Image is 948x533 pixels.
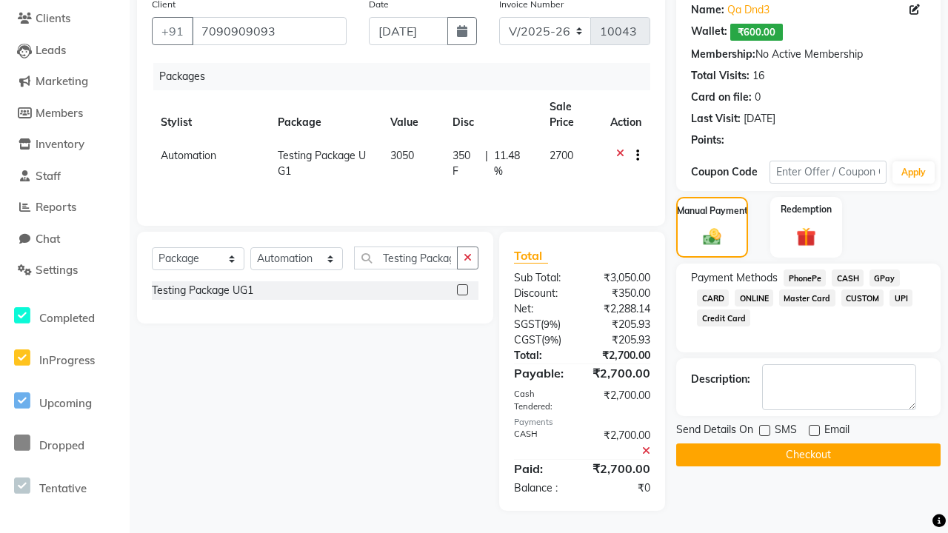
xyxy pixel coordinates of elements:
[582,270,661,286] div: ₹3,050.00
[730,24,783,41] span: ₹600.00
[36,200,76,214] span: Reports
[503,428,582,459] div: CASH
[697,289,729,306] span: CARD
[503,364,582,382] div: Payable:
[832,269,864,286] span: CASH
[4,199,126,216] a: Reports
[39,396,92,410] span: Upcoming
[4,10,126,27] a: Clients
[677,204,748,218] label: Manual Payment
[691,270,778,286] span: Payment Methods
[779,289,835,306] span: Master Card
[514,333,541,346] span: CGST
[4,262,126,279] a: Settings
[39,353,95,367] span: InProgress
[503,388,582,413] div: Cash Tendered:
[544,318,558,330] span: 9%
[770,161,887,184] input: Enter Offer / Coupon Code
[697,309,750,326] span: Credit Card
[503,301,582,317] div: Net:
[453,148,479,179] span: 350 F
[39,311,95,325] span: Completed
[503,332,582,348] div: ( )
[192,17,347,45] input: Search by Name/Mobile/Email/Code
[581,364,661,382] div: ₹2,700.00
[582,301,661,317] div: ₹2,288.14
[691,68,750,84] div: Total Visits:
[4,73,126,90] a: Marketing
[36,137,84,151] span: Inventory
[503,270,582,286] div: Sub Total:
[691,24,727,41] div: Wallet:
[691,90,752,105] div: Card on file:
[36,263,78,277] span: Settings
[4,168,126,185] a: Staff
[39,438,84,452] span: Dropped
[752,68,764,84] div: 16
[698,227,727,247] img: _cash.svg
[582,317,661,332] div: ₹205.93
[514,318,541,331] span: SGST
[354,247,458,269] input: Search
[503,348,582,363] div: Total:
[676,443,941,466] button: Checkout
[494,148,532,179] span: 11.48 %
[582,388,661,413] div: ₹2,700.00
[691,47,755,62] div: Membership:
[36,11,70,25] span: Clients
[278,149,366,178] span: Testing Package UG1
[775,422,797,440] span: SMS
[36,43,66,57] span: Leads
[691,47,926,62] div: No Active Membership
[582,286,661,301] div: ₹350.00
[444,90,541,139] th: Disc
[824,422,849,440] span: Email
[691,133,724,148] div: Points:
[36,106,83,120] span: Members
[735,289,773,306] span: ONLINE
[152,283,253,298] div: Testing Package UG1
[550,149,573,162] span: 2700
[691,111,741,127] div: Last Visit:
[582,428,661,459] div: ₹2,700.00
[869,269,900,286] span: GPay
[4,42,126,59] a: Leads
[892,161,935,184] button: Apply
[153,63,661,90] div: Packages
[39,481,87,495] span: Tentative
[691,372,750,387] div: Description:
[514,416,651,429] div: Payments
[152,17,193,45] button: +91
[485,148,488,179] span: |
[390,149,414,162] span: 3050
[152,90,269,139] th: Stylist
[4,231,126,248] a: Chat
[889,289,912,306] span: UPI
[601,90,650,139] th: Action
[4,136,126,153] a: Inventory
[269,90,381,139] th: Package
[727,2,770,18] a: Qa Dnd3
[755,90,761,105] div: 0
[582,332,661,348] div: ₹205.93
[781,203,832,216] label: Redemption
[582,480,661,496] div: ₹0
[691,164,770,180] div: Coupon Code
[503,317,582,332] div: ( )
[544,334,558,346] span: 9%
[784,269,826,286] span: PhonePe
[36,74,88,88] span: Marketing
[36,232,60,246] span: Chat
[36,169,61,183] span: Staff
[541,90,601,139] th: Sale Price
[381,90,444,139] th: Value
[691,2,724,18] div: Name:
[514,248,548,264] span: Total
[4,105,126,122] a: Members
[744,111,775,127] div: [DATE]
[161,149,216,162] span: Automation
[503,460,582,477] div: Paid:
[582,348,661,363] div: ₹2,700.00
[676,422,753,440] span: Send Details On
[790,225,821,249] img: _gift.svg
